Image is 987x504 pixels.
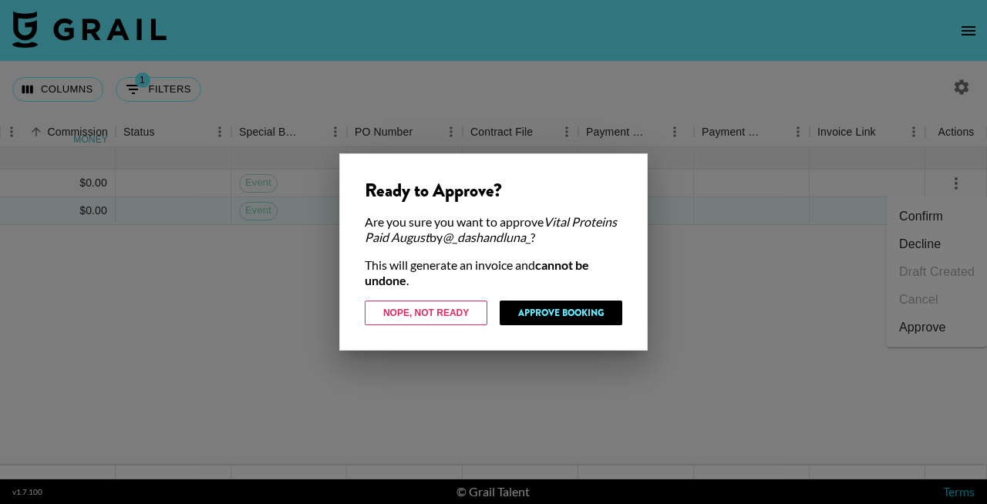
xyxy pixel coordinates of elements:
[365,301,487,325] button: Nope, Not Ready
[500,301,622,325] button: Approve Booking
[365,257,589,287] strong: cannot be undone
[365,179,622,202] div: Ready to Approve?
[365,214,617,244] em: Vital Proteins Paid August
[365,257,622,288] div: This will generate an invoice and .
[443,230,531,244] em: @ _dashandluna_
[365,214,622,245] div: Are you sure you want to approve by ?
